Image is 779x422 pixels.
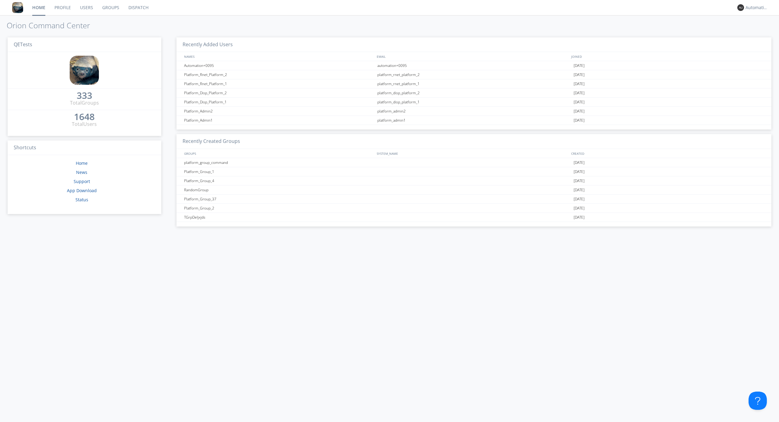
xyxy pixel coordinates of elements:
div: Total Users [72,121,97,128]
span: [DATE] [574,167,585,176]
div: Automation+0004 [746,5,768,11]
a: Platform_Group_2[DATE] [176,204,771,213]
span: [DATE] [574,204,585,213]
a: 333 [77,92,92,99]
span: [DATE] [574,107,585,116]
div: Platform_Disp_Platform_2 [183,88,376,97]
div: CREATED [570,149,765,158]
span: QETests [14,41,32,48]
a: Platform_Group_4[DATE] [176,176,771,185]
div: automation+0095 [376,61,572,70]
div: 333 [77,92,92,99]
div: 1648 [74,114,95,120]
div: Platform_Group_1 [183,167,376,176]
a: App Download [67,188,97,193]
div: SYSTEM_NAME [375,149,570,158]
a: 1648 [74,114,95,121]
div: Platform_Group_37 [183,195,376,203]
div: TGrpDeljxjds [183,213,376,222]
a: News [76,169,87,175]
span: [DATE] [574,195,585,204]
a: TGrpDeljxjds[DATE] [176,213,771,222]
a: RandomGroup[DATE] [176,185,771,195]
div: platform_disp_platform_1 [376,98,572,106]
span: [DATE] [574,185,585,195]
a: Platform_Disp_Platform_1platform_disp_platform_1[DATE] [176,98,771,107]
a: Home [76,160,88,166]
div: Platform_Admin1 [183,116,376,125]
div: Automation+0095 [183,61,376,70]
img: 373638.png [737,4,744,11]
a: Platform_Admin2platform_admin2[DATE] [176,107,771,116]
div: platform_admin2 [376,107,572,116]
div: platform_rnet_platform_2 [376,70,572,79]
div: Platform_Rnet_Platform_2 [183,70,376,79]
h3: Shortcuts [8,140,161,155]
h3: Recently Created Groups [176,134,771,149]
h3: Recently Added Users [176,37,771,52]
div: platform_disp_platform_2 [376,88,572,97]
a: Automation+0095automation+0095[DATE] [176,61,771,70]
span: [DATE] [574,98,585,107]
div: platform_group_command [183,158,376,167]
div: platform_admin1 [376,116,572,125]
a: Platform_Rnet_Platform_2platform_rnet_platform_2[DATE] [176,70,771,79]
div: Platform_Admin2 [183,107,376,116]
span: [DATE] [574,79,585,88]
a: platform_group_command[DATE] [176,158,771,167]
span: [DATE] [574,213,585,222]
span: [DATE] [574,116,585,125]
div: JOINED [570,52,765,61]
a: Platform_Group_1[DATE] [176,167,771,176]
img: 8ff700cf5bab4eb8a436322861af2272 [12,2,23,13]
a: Platform_Group_37[DATE] [176,195,771,204]
img: 8ff700cf5bab4eb8a436322861af2272 [70,56,99,85]
div: Platform_Group_2 [183,204,376,213]
a: Platform_Rnet_Platform_1platform_rnet_platform_1[DATE] [176,79,771,88]
a: Platform_Disp_Platform_2platform_disp_platform_2[DATE] [176,88,771,98]
div: Platform_Disp_Platform_1 [183,98,376,106]
span: [DATE] [574,88,585,98]
div: Total Groups [70,99,99,106]
span: [DATE] [574,70,585,79]
div: Platform_Group_4 [183,176,376,185]
span: [DATE] [574,176,585,185]
a: Support [74,178,90,184]
a: Status [75,197,88,202]
div: GROUPS [183,149,374,158]
iframe: Toggle Customer Support [749,392,767,410]
div: RandomGroup [183,185,376,194]
div: EMAIL [375,52,570,61]
a: Platform_Admin1platform_admin1[DATE] [176,116,771,125]
div: NAMES [183,52,374,61]
span: [DATE] [574,158,585,167]
div: Platform_Rnet_Platform_1 [183,79,376,88]
span: [DATE] [574,61,585,70]
div: platform_rnet_platform_1 [376,79,572,88]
